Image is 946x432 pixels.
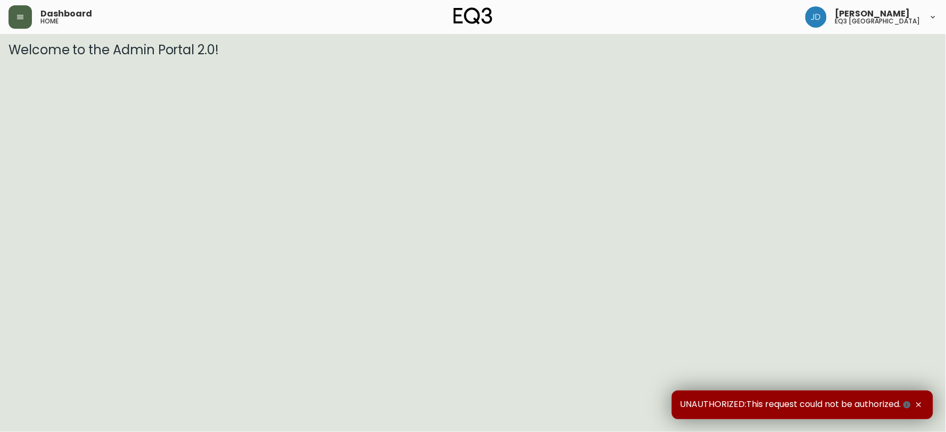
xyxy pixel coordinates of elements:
span: [PERSON_NAME] [835,10,910,18]
span: UNAUTHORIZED:This request could not be authorized. [680,399,913,411]
span: Dashboard [40,10,92,18]
h3: Welcome to the Admin Portal 2.0! [9,43,937,57]
img: f07b9737c812aa98c752eabb4ed83364 [805,6,827,28]
img: logo [454,7,493,24]
h5: home [40,18,59,24]
h5: eq3 [GEOGRAPHIC_DATA] [835,18,920,24]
